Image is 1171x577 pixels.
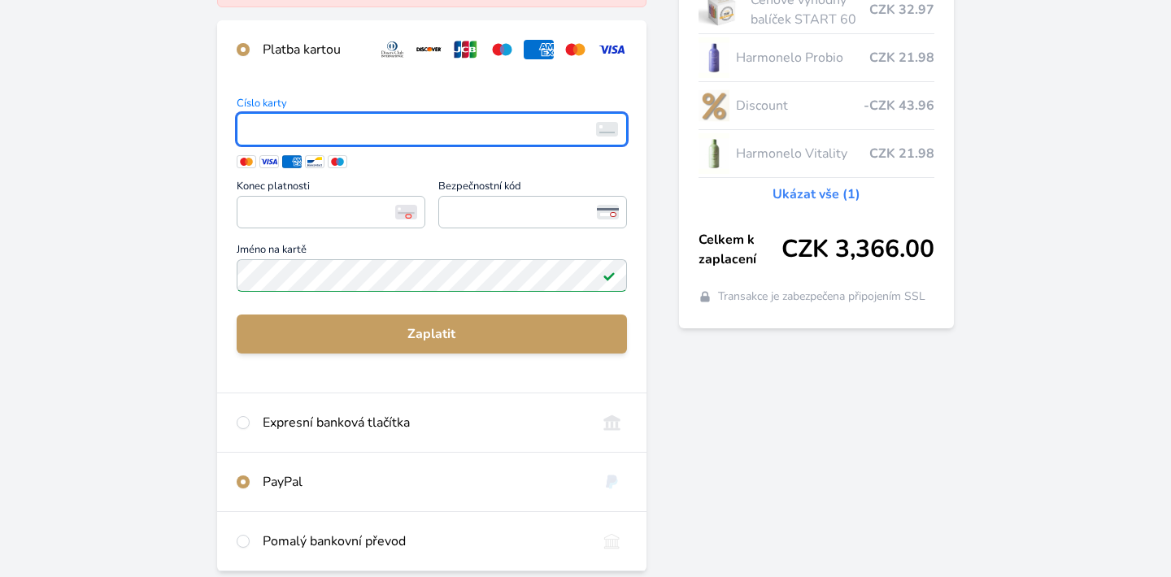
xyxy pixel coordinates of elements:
[699,133,729,174] img: CLEAN_VITALITY_se_stinem_x-lo.jpg
[438,181,627,196] span: Bezpečnostní kód
[263,472,584,492] div: PayPal
[237,181,425,196] span: Konec platnosti
[736,144,870,163] span: Harmonelo Vitality
[237,98,627,113] span: Číslo karty
[451,40,481,59] img: jcb.svg
[250,324,614,344] span: Zaplatit
[237,315,627,354] button: Zaplatit
[736,48,870,67] span: Harmonelo Probio
[263,531,584,551] div: Pomalý bankovní převod
[597,413,627,432] img: onlineBanking_CZ.svg
[773,184,860,204] a: Ukázat vše (1)
[736,96,864,115] span: Discount
[596,122,618,137] img: card
[487,40,517,59] img: maestro.svg
[263,40,365,59] div: Platba kartou
[603,269,616,282] img: Platné pole
[446,201,620,223] iframe: Iframe pro bezpečnostní kód
[597,531,627,551] img: bankTransfer_IBAN.svg
[263,413,584,432] div: Expresní banková tlačítka
[237,245,627,259] span: Jméno na kartě
[237,259,627,292] input: Jméno na kartěPlatné pole
[377,40,407,59] img: diners.svg
[781,235,934,264] span: CZK 3,366.00
[560,40,590,59] img: mc.svg
[414,40,444,59] img: discover.svg
[869,48,934,67] span: CZK 21.98
[699,37,729,78] img: CLEAN_PROBIO_se_stinem_x-lo.jpg
[395,205,417,219] img: Konec platnosti
[699,230,782,269] span: Celkem k zaplacení
[718,288,925,305] span: Transakce je zabezpečena připojením SSL
[244,118,620,141] iframe: Iframe pro číslo karty
[864,96,934,115] span: -CZK 43.96
[244,201,418,223] iframe: Iframe pro datum vypršení platnosti
[597,40,627,59] img: visa.svg
[524,40,554,59] img: amex.svg
[869,144,934,163] span: CZK 21.98
[699,85,729,126] img: discount-lo.png
[597,472,627,492] img: paypal.svg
